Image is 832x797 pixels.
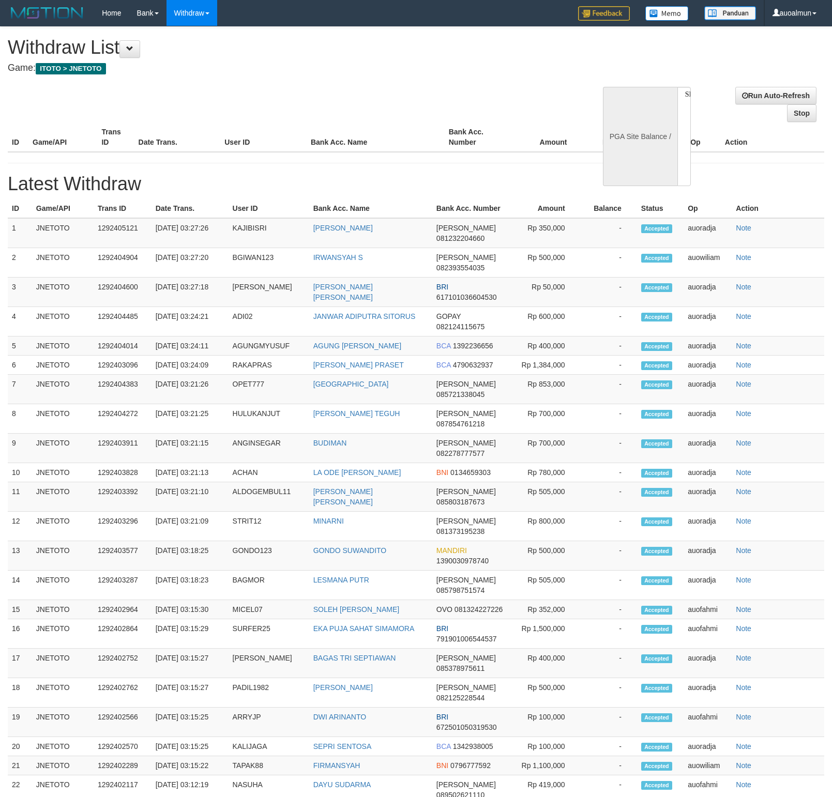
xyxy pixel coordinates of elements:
[436,683,496,692] span: [PERSON_NAME]
[313,517,344,525] a: MINARNI
[313,761,360,770] a: FIRMANSYAH
[32,512,94,541] td: JNETOTO
[453,361,493,369] span: 4790632937
[581,482,637,512] td: -
[684,307,732,336] td: auoradja
[229,600,309,619] td: MICEL07
[8,218,32,248] td: 1
[581,463,637,482] td: -
[641,410,672,419] span: Accepted
[514,482,581,512] td: Rp 505,000
[94,463,152,482] td: 1292403828
[513,122,582,152] th: Amount
[28,122,97,152] th: Game/API
[684,649,732,678] td: auoradja
[32,278,94,307] td: JNETOTO
[94,571,152,600] td: 1292403287
[787,104,816,122] a: Stop
[641,380,672,389] span: Accepted
[152,278,229,307] td: [DATE] 03:27:18
[436,576,496,584] span: [PERSON_NAME]
[229,434,309,463] td: ANGINSEGAR
[581,307,637,336] td: -
[97,122,134,152] th: Trans ID
[514,708,581,737] td: Rp 100,000
[94,708,152,737] td: 1292402566
[32,356,94,375] td: JNETOTO
[32,404,94,434] td: JNETOTO
[94,619,152,649] td: 1292402864
[514,600,581,619] td: Rp 352,000
[32,307,94,336] td: JNETOTO
[313,439,347,447] a: BUDIMAN
[152,571,229,600] td: [DATE] 03:18:23
[8,375,32,404] td: 7
[436,342,451,350] span: BCA
[229,356,309,375] td: RAKAPRAS
[8,482,32,512] td: 11
[436,635,497,643] span: 791901006544537
[436,742,451,750] span: BCA
[641,625,672,634] span: Accepted
[313,312,416,320] a: JANWAR ADIPUTRA SITORUS
[736,654,751,662] a: Note
[684,375,732,404] td: auoradja
[514,463,581,482] td: Rp 780,000
[436,664,485,672] span: 085378975611
[581,218,637,248] td: -
[229,619,309,649] td: SURFER25
[436,586,485,594] span: 085798751574
[152,356,229,375] td: [DATE] 03:24:09
[641,224,672,233] span: Accepted
[94,512,152,541] td: 1292403296
[313,683,373,692] a: [PERSON_NAME]
[581,375,637,404] td: -
[684,463,732,482] td: auoradja
[514,512,581,541] td: Rp 800,000
[514,571,581,600] td: Rp 505,000
[8,174,824,194] h1: Latest Withdraw
[581,199,637,218] th: Balance
[436,224,496,232] span: [PERSON_NAME]
[732,199,824,218] th: Action
[313,283,373,301] a: [PERSON_NAME] [PERSON_NAME]
[641,547,672,556] span: Accepted
[32,708,94,737] td: JNETOTO
[581,571,637,600] td: -
[581,708,637,737] td: -
[313,742,372,750] a: SEPRI SENTOSA
[436,487,496,496] span: [PERSON_NAME]
[32,649,94,678] td: JNETOTO
[94,248,152,278] td: 1292404904
[641,439,672,448] span: Accepted
[453,742,493,750] span: 1342938005
[8,600,32,619] td: 15
[514,278,581,307] td: Rp 50,000
[36,63,106,74] span: ITOTO > JNETOTO
[8,541,32,571] td: 13
[8,678,32,708] td: 18
[229,463,309,482] td: ACHAN
[514,619,581,649] td: Rp 1,500,000
[313,380,389,388] a: [GEOGRAPHIC_DATA]
[736,780,751,789] a: Note
[581,512,637,541] td: -
[229,649,309,678] td: [PERSON_NAME]
[641,342,672,351] span: Accepted
[32,541,94,571] td: JNETOTO
[94,218,152,248] td: 1292405121
[641,488,672,497] span: Accepted
[436,234,485,242] span: 081232204660
[307,122,445,152] th: Bank Acc. Name
[229,278,309,307] td: [PERSON_NAME]
[684,600,732,619] td: auofahmi
[432,199,514,218] th: Bank Acc. Number
[152,218,229,248] td: [DATE] 03:27:26
[436,312,461,320] span: GOPAY
[684,571,732,600] td: auoradja
[229,541,309,571] td: GONDO123
[736,439,751,447] a: Note
[514,356,581,375] td: Rp 1,384,000
[736,468,751,477] a: Note
[684,541,732,571] td: auoradja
